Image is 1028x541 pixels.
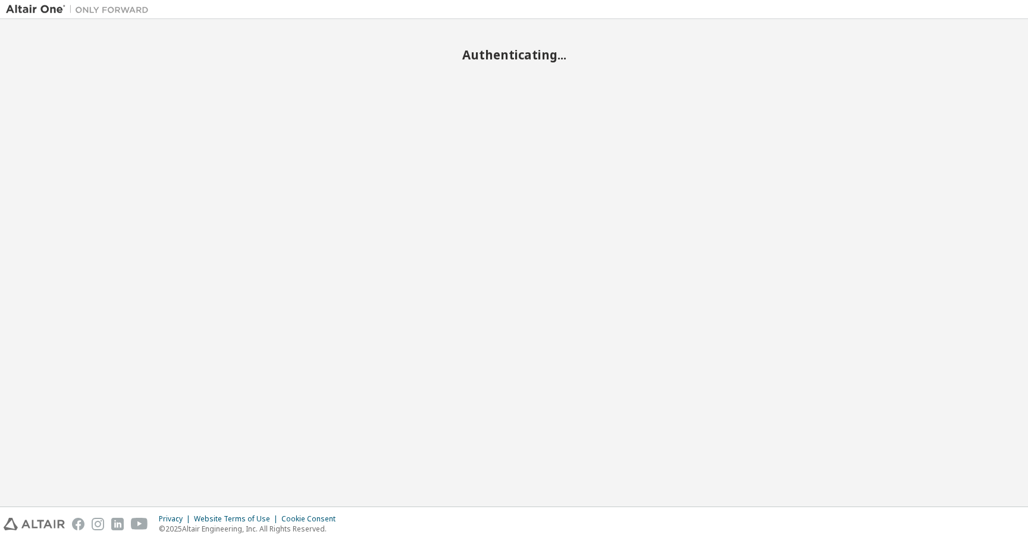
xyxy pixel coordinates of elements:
p: © 2025 Altair Engineering, Inc. All Rights Reserved. [159,524,343,534]
img: Altair One [6,4,155,15]
h2: Authenticating... [6,47,1022,62]
img: youtube.svg [131,518,148,530]
div: Website Terms of Use [194,514,281,524]
img: altair_logo.svg [4,518,65,530]
img: facebook.svg [72,518,84,530]
img: linkedin.svg [111,518,124,530]
img: instagram.svg [92,518,104,530]
div: Cookie Consent [281,514,343,524]
div: Privacy [159,514,194,524]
